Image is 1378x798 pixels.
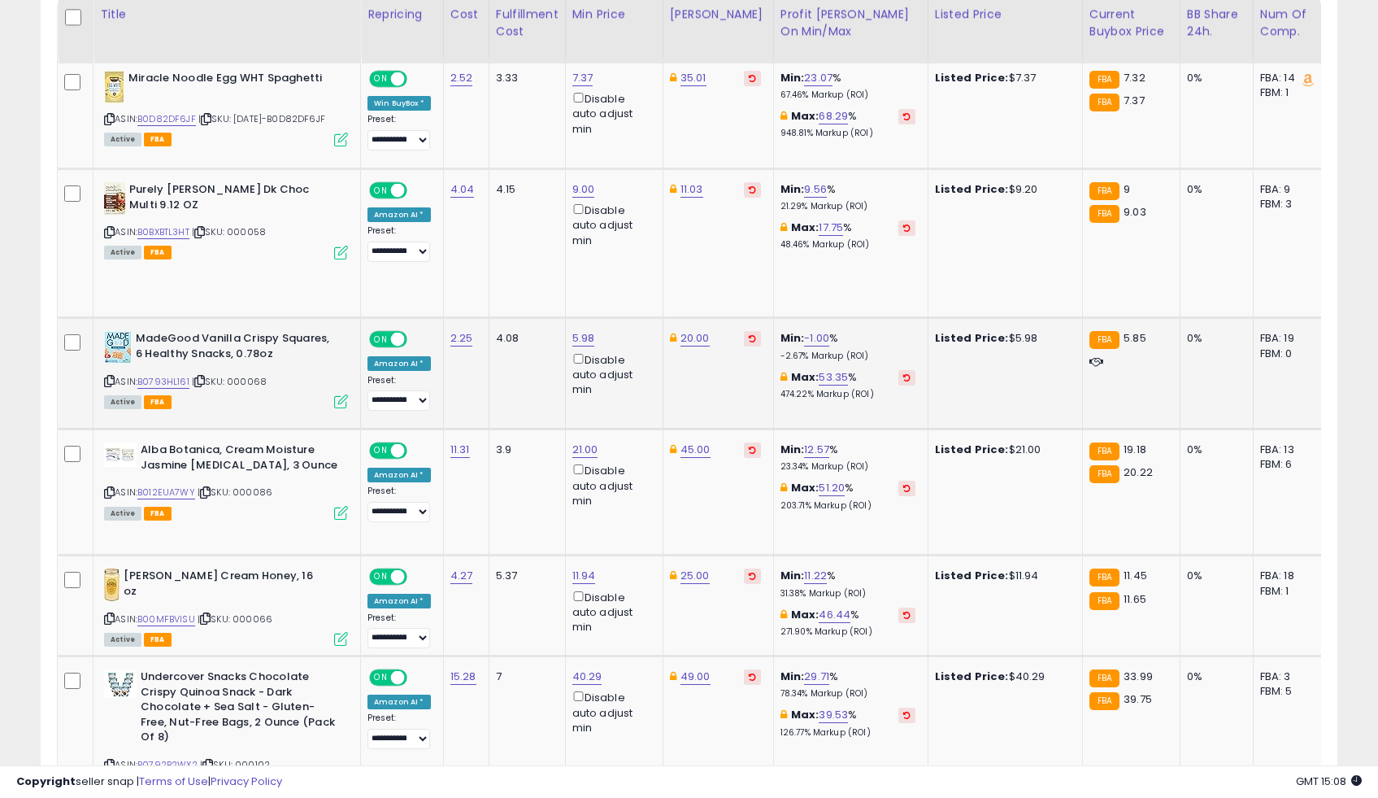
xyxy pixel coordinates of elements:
[496,182,553,197] div: 4.15
[141,669,338,749] b: Undercover Snacks Chocolate Crispy Quinoa Snack - Dark Chocolate + Sea Salt - Gluten-Free, Nut-Fr...
[572,568,596,584] a: 11.94
[450,181,475,198] a: 4.04
[1124,330,1146,346] span: 5.85
[1187,182,1241,197] div: 0%
[572,70,593,86] a: 7.37
[819,108,848,124] a: 68.29
[1124,93,1145,108] span: 7.37
[791,369,819,385] b: Max:
[104,246,141,259] span: All listings currently available for purchase on Amazon
[1260,331,1314,346] div: FBA: 19
[780,370,915,400] div: %
[780,330,805,346] b: Min:
[450,442,470,458] a: 11.31
[139,774,208,789] a: Terms of Use
[104,331,348,407] div: ASIN:
[572,6,656,23] div: Min Price
[367,225,431,262] div: Preset:
[104,633,141,647] span: All listings currently available for purchase on Amazon
[496,569,553,583] div: 5.37
[104,71,348,145] div: ASIN:
[780,626,915,638] p: 271.90% Markup (ROI)
[780,500,915,512] p: 203.71% Markup (ROI)
[104,443,137,467] img: 41t9BU104pL._SL40_.jpg
[1187,331,1241,346] div: 0%
[371,570,391,584] span: ON
[1089,592,1119,610] small: FBA
[780,201,915,212] p: 21.29% Markup (ROI)
[104,395,141,409] span: All listings currently available for purchase on Amazon
[780,461,915,473] p: 23.34% Markup (ROI)
[572,351,650,398] div: Disable auto adjust min
[367,613,431,649] div: Preset:
[371,333,391,347] span: ON
[1089,6,1173,40] div: Current Buybox Price
[804,181,827,198] a: 9.56
[1089,465,1119,483] small: FBA
[804,70,832,86] a: 23.07
[1260,182,1314,197] div: FBA: 9
[780,608,915,638] div: %
[780,182,915,212] div: %
[137,112,196,126] a: B0D82DF6JF
[104,182,125,215] img: 51skFviKejL._SL40_.jpg
[572,89,650,137] div: Disable auto adjust min
[780,708,915,738] div: %
[367,6,437,23] div: Repricing
[935,442,1009,457] b: Listed Price:
[780,588,915,600] p: 31.38% Markup (ROI)
[780,220,915,251] div: %
[935,181,1009,197] b: Listed Price:
[680,330,710,347] a: 20.00
[496,331,553,346] div: 4.08
[780,389,915,400] p: 474.22% Markup (ROI)
[16,774,76,789] strong: Copyright
[780,442,805,457] b: Min:
[128,71,326,90] b: Miracle Noodle Egg WHT Spaghetti
[496,669,553,684] div: 7
[780,70,805,85] b: Min:
[572,669,602,685] a: 40.29
[819,480,845,496] a: 51.20
[780,128,915,139] p: 948.81% Markup (ROI)
[819,369,848,386] a: 53.35
[780,71,915,101] div: %
[137,225,189,239] a: B0BXBTL3HT
[129,182,327,216] b: Purely [PERSON_NAME] Dk Choc Multi 9.12 OZ
[1187,669,1241,684] div: 0%
[935,70,1009,85] b: Listed Price:
[780,181,805,197] b: Min:
[1187,6,1246,40] div: BB Share 24h.
[450,568,473,584] a: 4.27
[367,594,431,608] div: Amazon AI *
[780,669,915,700] div: %
[1089,182,1119,200] small: FBA
[1089,443,1119,460] small: FBA
[496,71,553,85] div: 3.33
[1124,204,1146,220] span: 9.03
[1260,684,1314,699] div: FBM: 5
[367,713,431,749] div: Preset:
[935,331,1070,346] div: $5.98
[100,6,354,23] div: Title
[791,707,819,722] b: Max:
[1124,442,1146,457] span: 19.18
[1260,85,1314,100] div: FBM: 1
[367,356,431,371] div: Amazon AI *
[367,375,431,412] div: Preset:
[780,89,915,101] p: 67.46% Markup (ROI)
[450,330,473,347] a: 2.25
[1260,197,1314,211] div: FBM: 3
[371,184,391,198] span: ON
[935,71,1070,85] div: $7.37
[1089,94,1119,111] small: FBA
[819,607,850,623] a: 46.44
[572,461,650,508] div: Disable auto adjust min
[405,333,431,347] span: OFF
[804,568,827,584] a: 11.22
[367,468,431,482] div: Amazon AI *
[819,707,848,723] a: 39.53
[367,114,431,150] div: Preset:
[680,568,710,584] a: 25.00
[680,669,711,685] a: 49.00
